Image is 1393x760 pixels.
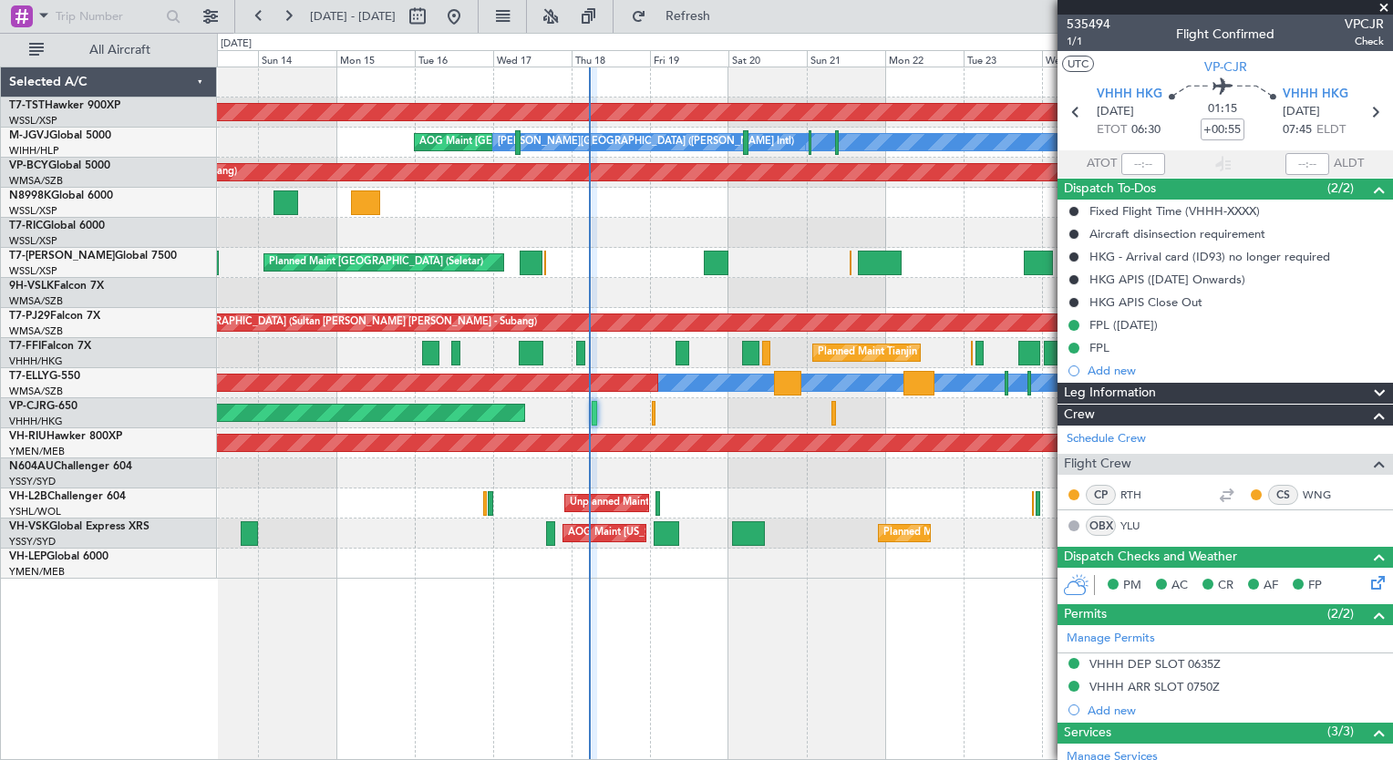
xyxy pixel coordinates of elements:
div: [PERSON_NAME][GEOGRAPHIC_DATA] ([PERSON_NAME] Intl) [498,128,794,156]
div: Fixed Flight Time (VHHH-XXXX) [1089,203,1260,219]
div: AOG Maint [US_STATE][GEOGRAPHIC_DATA] ([US_STATE] City Intl) [568,519,880,547]
div: FPL [1089,340,1109,355]
span: ELDT [1316,121,1346,139]
span: Services [1064,723,1111,744]
div: Thu 18 [572,50,650,67]
span: 535494 [1067,15,1110,34]
a: VH-RIUHawker 800XP [9,431,122,442]
span: N604AU [9,461,54,472]
span: All Aircraft [47,44,192,56]
a: WMSA/SZB [9,174,63,188]
span: AF [1264,577,1278,595]
span: (3/3) [1327,722,1354,741]
span: Refresh [650,10,727,23]
span: VH-VSK [9,521,49,532]
div: Add new [1088,363,1384,378]
span: T7-PJ29 [9,311,50,322]
div: Add new [1088,703,1384,718]
a: YSSY/SYD [9,475,56,488]
a: YSSY/SYD [9,535,56,549]
a: T7-TSTHawker 900XP [9,100,120,111]
div: CS [1268,485,1298,505]
span: VH-RIU [9,431,46,442]
span: VHHH HKG [1283,86,1348,104]
span: Dispatch Checks and Weather [1064,547,1237,568]
button: All Aircraft [20,36,198,65]
span: [DATE] - [DATE] [310,8,396,25]
span: 01:15 [1208,100,1237,118]
a: WSSL/XSP [9,204,57,218]
a: WMSA/SZB [9,294,63,308]
a: 9H-VSLKFalcon 7X [9,281,104,292]
div: Sun 14 [258,50,336,67]
div: VHHH ARR SLOT 0750Z [1089,679,1220,694]
span: VP-BCY [9,160,48,171]
span: PM [1123,577,1141,595]
div: AOG Maint [GEOGRAPHIC_DATA] (Halim Intl) [419,128,633,156]
div: Wed 17 [493,50,572,67]
span: T7-FFI [9,341,41,352]
a: YSHL/WOL [9,505,61,519]
span: Permits [1064,604,1107,625]
div: Mon 22 [885,50,964,67]
span: 1/1 [1067,34,1110,49]
a: VH-L2BChallenger 604 [9,491,126,502]
a: T7-ELLYG-550 [9,371,80,382]
span: VHHH HKG [1097,86,1162,104]
a: T7-[PERSON_NAME]Global 7500 [9,251,177,262]
span: (2/2) [1327,604,1354,623]
a: WMSA/SZB [9,385,63,398]
a: VP-BCYGlobal 5000 [9,160,110,171]
a: VP-CJRG-650 [9,401,77,412]
div: Tue 23 [964,50,1042,67]
a: VH-LEPGlobal 6000 [9,551,108,562]
span: CR [1218,577,1233,595]
button: Refresh [623,2,732,31]
div: VHHH DEP SLOT 0635Z [1089,656,1221,672]
a: VHHH/HKG [9,354,63,368]
div: Tue 16 [415,50,493,67]
a: RTH [1120,487,1161,503]
span: AC [1171,577,1188,595]
div: Mon 15 [336,50,415,67]
a: VH-VSKGlobal Express XRS [9,521,150,532]
div: Sat 13 [180,50,258,67]
div: Wed 24 [1042,50,1120,67]
div: FPL ([DATE]) [1089,317,1158,333]
a: VHHH/HKG [9,415,63,428]
span: ETOT [1097,121,1127,139]
span: VH-LEP [9,551,46,562]
span: N8998K [9,190,51,201]
span: 06:30 [1131,121,1161,139]
span: M-JGVJ [9,130,49,141]
span: FP [1308,577,1322,595]
span: [DATE] [1097,103,1134,121]
a: T7-PJ29Falcon 7X [9,311,100,322]
span: VPCJR [1345,15,1384,34]
div: Sun 21 [807,50,885,67]
div: Sat 20 [728,50,807,67]
span: VP-CJR [9,401,46,412]
div: HKG APIS ([DATE] Onwards) [1089,272,1245,287]
div: Unplanned Maint [GEOGRAPHIC_DATA] ([GEOGRAPHIC_DATA]) [570,489,870,517]
a: YMEN/MEB [9,445,65,458]
span: [DATE] [1283,103,1320,121]
span: Dispatch To-Dos [1064,179,1156,200]
div: Planned Maint Sydney ([PERSON_NAME] Intl) [883,519,1095,547]
span: ATOT [1087,155,1117,173]
div: CP [1086,485,1116,505]
span: Crew [1064,405,1095,426]
span: VH-L2B [9,491,47,502]
a: Manage Permits [1067,630,1155,648]
a: WSSL/XSP [9,234,57,248]
span: T7-ELLY [9,371,49,382]
a: M-JGVJGlobal 5000 [9,130,111,141]
input: Trip Number [56,3,160,30]
span: 07:45 [1283,121,1312,139]
input: --:-- [1121,153,1165,175]
span: VP-CJR [1204,57,1247,77]
button: UTC [1062,56,1094,72]
span: 9H-VSLK [9,281,54,292]
div: [DATE] [221,36,252,52]
a: YLU [1120,518,1161,534]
